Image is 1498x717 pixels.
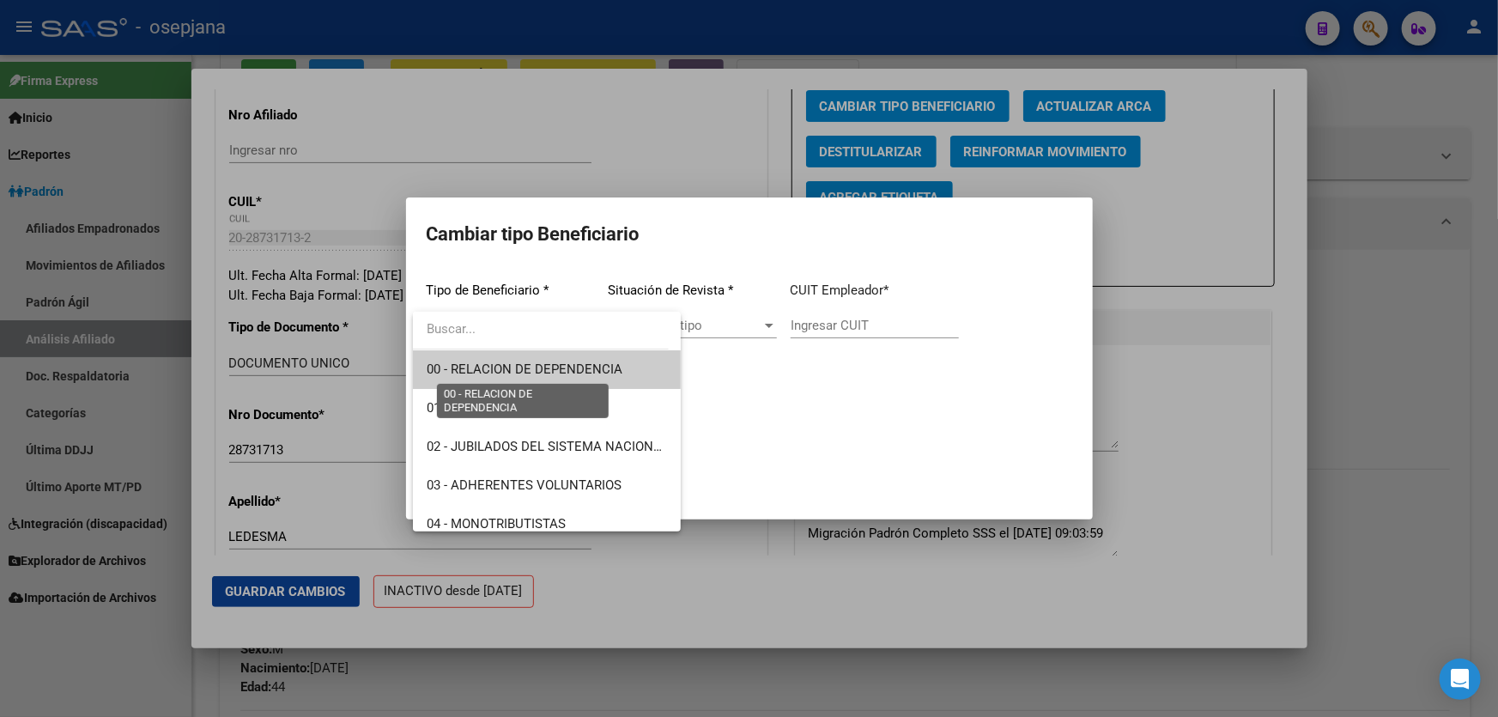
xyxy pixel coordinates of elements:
span: 01 - PASANTES [427,400,515,416]
span: 04 - MONOTRIBUTISTAS [427,516,566,532]
span: 02 - JUBILADOS DEL SISTEMA NACIONAL DEL SEGURO DE SALUD [427,439,811,454]
div: Open Intercom Messenger [1440,659,1481,700]
span: 00 - RELACION DE DEPENDENCIA [427,362,622,377]
span: 03 - ADHERENTES VOLUNTARIOS [427,477,622,493]
input: dropdown search [413,310,669,349]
